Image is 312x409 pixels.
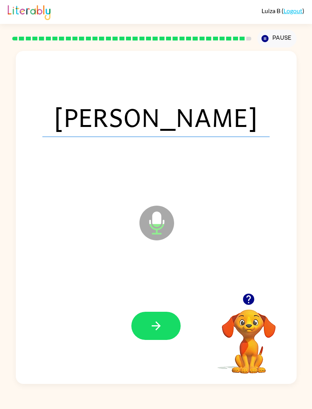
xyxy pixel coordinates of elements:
span: Luiza B [262,7,282,14]
img: Literably [8,3,50,20]
a: Logout [283,7,302,14]
button: Pause [257,30,297,47]
span: [PERSON_NAME] [42,97,270,137]
div: ( ) [262,7,304,14]
video: Your browser must support playing .mp4 files to use Literably. Please try using another browser. [210,297,287,375]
